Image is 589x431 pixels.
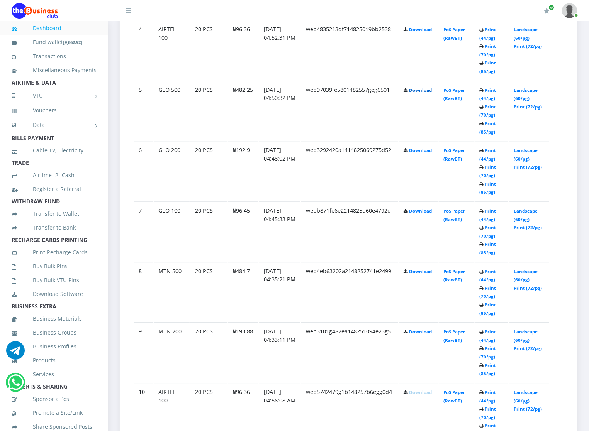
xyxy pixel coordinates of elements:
td: 9 [134,322,153,382]
a: Print (70/pg) [479,164,496,178]
td: 4 [134,20,153,80]
a: Cable TV, Electricity [12,142,97,159]
td: [DATE] 04:35:21 PM [259,262,300,322]
a: Print (44/pg) [479,269,496,283]
a: Print (44/pg) [479,208,496,222]
a: Print (44/pg) [479,147,496,162]
a: Download [409,329,432,335]
span: Renew/Upgrade Subscription [548,5,554,10]
a: Download [409,27,432,32]
a: Data [12,115,97,135]
td: web4eb63202a2148252741e2499 [301,262,398,322]
a: Promote a Site/Link [12,404,97,422]
a: PoS Paper (RawBT) [443,269,465,283]
td: ₦192.9 [228,141,258,201]
a: Business Profiles [12,338,97,355]
td: 20 PCS [190,20,227,80]
td: ₦484.7 [228,262,258,322]
a: Miscellaneous Payments [12,61,97,79]
td: [DATE] 04:50:32 PM [259,81,300,140]
img: User [562,3,577,18]
a: Landscape (60/pg) [514,208,538,222]
a: Transfer to Bank [12,219,97,237]
a: Register a Referral [12,180,97,198]
a: Print (44/pg) [479,27,496,41]
a: Fund wallet[9,662.92] [12,33,97,51]
a: Landscape (60/pg) [514,269,538,283]
a: Print (72/pg) [514,43,542,49]
b: 9,662.92 [65,39,81,45]
td: 8 [134,262,153,322]
a: Print (85/pg) [479,362,496,377]
a: Print (70/pg) [479,406,496,420]
a: Print (72/pg) [514,104,542,110]
img: Logo [12,3,58,19]
td: 20 PCS [190,262,227,322]
a: Print (70/pg) [479,345,496,360]
a: Services [12,365,97,383]
a: Vouchers [12,101,97,119]
a: Print (85/pg) [479,120,496,135]
a: Download Software [12,285,97,303]
a: Print (85/pg) [479,181,496,195]
a: PoS Paper (RawBT) [443,87,465,101]
td: [DATE] 04:33:11 PM [259,322,300,382]
td: [DATE] 04:45:33 PM [259,201,300,261]
td: GLO 500 [154,81,190,140]
a: Dashboard [12,19,97,37]
small: [ ] [63,39,82,45]
a: Buy Bulk Pins [12,257,97,275]
td: web3101g482ea148251094e23g5 [301,322,398,382]
a: Business Groups [12,324,97,341]
a: Download [409,389,432,395]
a: Print (70/pg) [479,285,496,299]
a: Download [409,208,432,214]
td: ₦96.36 [228,20,258,80]
a: Business Materials [12,310,97,328]
td: web97039fe5801482557geg6501 [301,81,398,140]
a: Print (44/pg) [479,389,496,404]
a: Print (72/pg) [514,406,542,412]
td: 20 PCS [190,81,227,140]
a: Buy Bulk VTU Pins [12,271,97,289]
a: Landscape (60/pg) [514,147,538,162]
a: Download [409,269,432,274]
a: Print (85/pg) [479,60,496,74]
td: 5 [134,81,153,140]
td: web4835213df714825019bb2538 [301,20,398,80]
a: Landscape (60/pg) [514,27,538,41]
td: GLO 100 [154,201,190,261]
td: 20 PCS [190,141,227,201]
a: PoS Paper (RawBT) [443,208,465,222]
td: webb871fe6e2214825d60e4792d [301,201,398,261]
td: MTN 500 [154,262,190,322]
a: Print (85/pg) [479,241,496,255]
td: web3292420a1414825069275d52 [301,141,398,201]
td: ₦96.45 [228,201,258,261]
a: PoS Paper (RawBT) [443,147,465,162]
a: Chat for support [8,379,24,392]
td: ₦482.25 [228,81,258,140]
td: MTN 200 [154,322,190,382]
td: 20 PCS [190,322,227,382]
a: Landscape (60/pg) [514,87,538,101]
a: Print (72/pg) [514,345,542,351]
i: Renew/Upgrade Subscription [544,8,550,14]
td: 6 [134,141,153,201]
a: Print (72/pg) [514,225,542,230]
a: Print Recharge Cards [12,243,97,261]
a: Airtime -2- Cash [12,166,97,184]
a: Print (85/pg) [479,302,496,316]
a: PoS Paper (RawBT) [443,27,465,41]
a: Sponsor a Post [12,390,97,408]
a: Print (70/pg) [479,43,496,57]
td: 7 [134,201,153,261]
td: [DATE] 04:52:31 PM [259,20,300,80]
a: Download [409,147,432,153]
a: Print (72/pg) [514,285,542,291]
a: Print (72/pg) [514,164,542,170]
td: 20 PCS [190,201,227,261]
a: Products [12,352,97,369]
a: Transactions [12,47,97,65]
td: ₦193.88 [228,322,258,382]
